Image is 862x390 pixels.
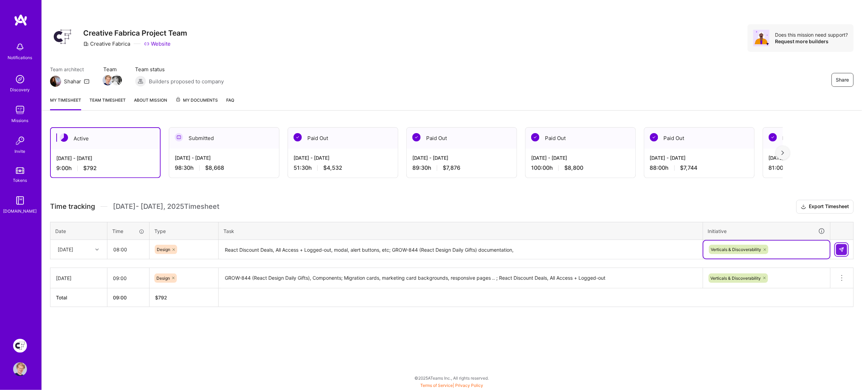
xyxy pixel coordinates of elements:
a: About Mission [134,96,167,110]
span: Verticals & Discoverability [711,276,761,281]
button: Export Timesheet [796,200,854,214]
div: [DOMAIN_NAME] [3,207,37,215]
img: Paid Out [294,133,302,141]
span: Team [103,66,121,73]
div: 89:30 h [412,164,511,171]
div: 100:00 h [531,164,630,171]
a: Website [144,40,171,47]
input: HH:MM [108,240,149,259]
img: Invite [13,134,27,148]
input: HH:MM [107,269,149,287]
span: $7,876 [443,164,460,171]
th: Type [150,222,219,240]
div: [DATE] [56,275,102,282]
div: Submitted [169,128,279,149]
div: © 2025 ATeams Inc., All rights reserved. [41,369,862,387]
div: Request more builders [775,38,848,45]
div: [DATE] - [DATE] [294,154,392,161]
span: $ 792 [155,295,167,300]
img: teamwork [13,103,27,117]
img: Paid Out [531,133,539,141]
span: $792 [83,165,97,172]
div: Does this mission need support? [775,31,848,38]
div: Invite [15,148,26,155]
div: 88:00 h [650,164,749,171]
h3: Creative Fabrica Project Team [83,29,187,37]
div: Paid Out [407,128,517,149]
div: Time [112,228,144,235]
img: right [782,150,784,155]
img: Active [60,133,68,142]
span: Builders proposed to company [149,78,224,85]
th: Total [50,288,107,307]
img: Team Architect [50,76,61,87]
textarea: GROW-844 (React Design Daily Gifts), Components; Migration cards, marketing card backgrounds, res... [219,269,702,288]
div: 51:30 h [294,164,392,171]
img: Paid Out [650,133,658,141]
span: Design [157,247,170,252]
div: Initiative [708,227,825,235]
div: [DATE] - [DATE] [531,154,630,161]
div: Discovery [10,86,30,93]
div: Tokens [13,177,27,184]
div: 9:00 h [56,165,154,172]
img: Team Member Avatar [112,75,122,85]
span: My Documents [175,96,218,104]
textarea: React Discount Deals, All Access + Logged-out, modal, alert buttons, etc; GROW-844 (React Design ... [219,241,702,259]
img: Paid Out [769,133,777,141]
i: icon CompanyGray [83,41,89,47]
div: Paid Out [526,128,635,149]
img: discovery [13,72,27,86]
img: guide book [13,194,27,207]
img: Builders proposed to company [135,76,146,87]
span: Design [156,276,170,281]
div: [DATE] - [DATE] [56,155,154,162]
div: Shahar [64,78,81,85]
span: Verticals & Discoverability [711,247,762,252]
a: Team Member Avatar [112,74,121,86]
div: 98:30 h [175,164,274,171]
div: Paid Out [288,128,398,149]
span: Time tracking [50,202,95,211]
div: [DATE] - [DATE] [175,154,274,161]
span: $4,532 [323,164,342,171]
img: Creative Fabrica Project Team [13,339,27,353]
a: Terms of Service [420,383,453,388]
img: Company Logo [50,24,75,49]
span: $7,744 [680,164,698,171]
a: My timesheet [50,96,81,110]
a: User Avatar [11,362,29,376]
img: Paid Out [412,133,421,141]
img: tokens [16,167,24,174]
div: [DATE] - [DATE] [650,154,749,161]
img: Team Member Avatar [103,75,113,85]
div: null [836,244,848,255]
img: User Avatar [13,362,27,376]
i: icon Mail [84,78,89,84]
a: Team timesheet [89,96,126,110]
th: Task [219,222,703,240]
a: Team Member Avatar [103,74,112,86]
img: Submit [839,247,844,252]
div: Paid Out [644,128,754,149]
button: Share [832,73,854,87]
a: Creative Fabrica Project Team [11,339,29,353]
a: FAQ [226,96,234,110]
div: Active [51,128,160,149]
img: Avatar [753,30,770,46]
span: $8,800 [564,164,583,171]
i: icon Download [801,203,806,211]
div: Creative Fabrica [83,40,130,47]
span: Share [836,76,849,83]
th: 09:00 [107,288,150,307]
img: Submitted [175,133,183,141]
span: $8,668 [205,164,224,171]
span: Team architect [50,66,89,73]
div: [DATE] [58,246,73,253]
img: bell [13,40,27,54]
i: icon Chevron [95,248,99,251]
th: Date [50,222,107,240]
span: Team status [135,66,224,73]
img: logo [14,14,28,26]
div: Missions [12,117,29,124]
